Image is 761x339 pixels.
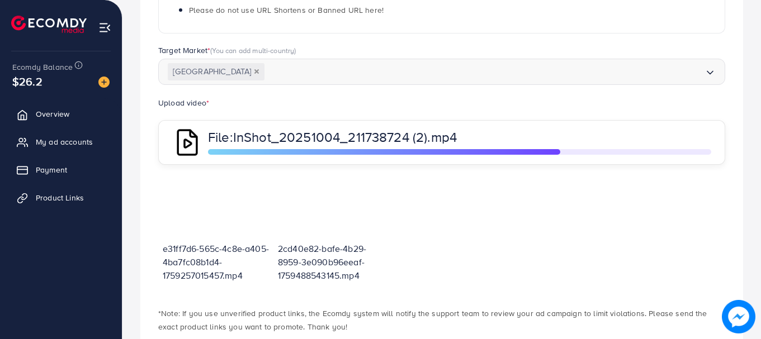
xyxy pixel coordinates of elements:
div: Search for option [158,59,725,85]
a: Overview [8,103,114,125]
span: $26.2 [12,73,42,89]
img: image [722,300,755,333]
p: 2cd40e82-bafe-4b29-8959-3e090b96eeaf-1759488543145.mp4 [278,242,384,282]
span: (You can add multi-country) [210,45,296,55]
p: *Note: If you use unverified product links, the Ecomdy system will notify the support team to rev... [158,307,725,333]
a: Product Links [8,187,114,209]
span: Overview [36,108,69,120]
button: Deselect Pakistan [254,69,259,74]
img: image [98,77,110,88]
img: QAAAABJRU5ErkJggg== [172,127,202,157]
p: e31ff7d6-565c-4c8e-a405-4ba7fc08b1d4-1759257015457.mp4 [163,242,269,282]
span: Payment [36,164,67,175]
span: My ad accounts [36,136,93,147]
span: [GEOGRAPHIC_DATA] [168,63,264,80]
a: Payment [8,159,114,181]
span: InShot_20251004_211738724 (2).mp4 [233,127,457,146]
p: File: [208,130,571,144]
span: Please do not use URL Shortens or Banned URL here! [189,4,384,16]
span: Ecomdy Balance [12,61,73,73]
a: My ad accounts [8,131,114,153]
input: Search for option [264,63,705,80]
img: menu [98,21,111,34]
img: logo [11,16,87,33]
label: Upload video [158,97,209,108]
span: Product Links [36,192,84,203]
label: Target Market [158,45,296,56]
